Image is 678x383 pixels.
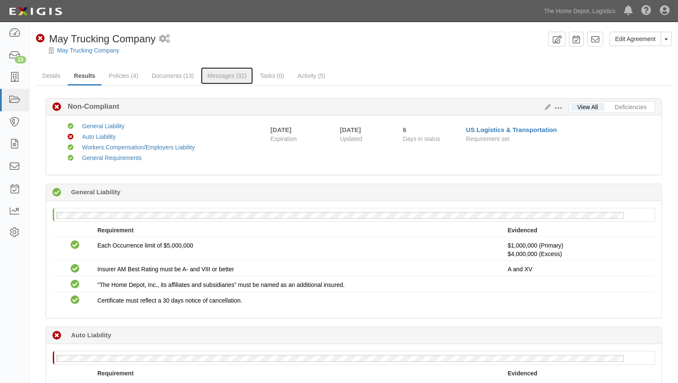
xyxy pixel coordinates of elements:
[508,241,649,258] p: $1,000,000 (Primary)
[36,67,67,84] a: Details
[36,32,156,46] div: May Trucking Company
[57,47,119,54] a: May Trucking Company
[36,34,45,43] i: Non-Compliant
[340,125,390,134] div: [DATE]
[82,123,124,130] a: General Liability
[508,265,649,273] p: A and XV
[609,103,653,111] a: Deficiencies
[71,296,80,305] i: Compliant
[403,135,440,142] span: Days in status
[508,251,562,257] span: Policy #EZXS3189574 Insurer: Evanston Insurance Company
[609,32,661,46] a: Edit Agreement
[145,67,200,84] a: Documents (13)
[15,56,26,63] div: 13
[71,331,111,339] b: Auto Liability
[52,188,61,197] i: Compliant 189 days (since 04/01/2025)
[71,241,80,250] i: Compliant
[641,6,651,16] i: Help Center - Complianz
[403,125,460,134] div: Since 10/01/2025
[540,3,620,19] a: The Home Depot, Logistics
[71,187,121,196] b: General Liability
[97,227,134,234] strong: Requirement
[102,67,144,84] a: Policies (4)
[340,135,362,142] span: Updated
[52,331,61,340] i: Non-Compliant 6 days (since 10/01/2025)
[97,370,134,377] strong: Requirement
[82,133,115,140] a: Auto Liability
[291,67,332,84] a: Activity (5)
[52,103,61,112] i: Non-Compliant
[508,370,537,377] strong: Evidenced
[68,155,74,161] i: Compliant
[97,281,345,288] span: "The Home Depot, Inc., its affiliates and subsidiaries" must be named as an additional insured.
[97,297,242,304] span: Certificate must reflect a 30 days notice of cancellation.
[466,135,510,142] span: Requirement set
[541,104,551,110] a: Edit Results
[508,227,537,234] strong: Evidenced
[71,265,80,273] i: Compliant
[71,280,80,289] i: Compliant
[270,135,333,143] span: Expiration
[82,154,142,161] a: General Requirements
[97,242,193,249] span: Each Occurrence limit of $5,000,000
[254,67,291,84] a: Tasks (0)
[49,33,156,44] span: May Trucking Company
[68,134,74,140] i: Non-Compliant
[68,124,74,130] i: Compliant
[82,144,195,151] a: Workers Compensation/Employers Liability
[6,4,65,19] img: logo-5460c22ac91f19d4615b14bd174203de0afe785f0fc80cf4dbbc73dc1793850b.png
[97,266,234,273] span: Insurer AM Best Rating must be A- and VIII or better
[571,103,604,111] a: View All
[68,145,74,151] i: Compliant
[270,125,291,134] div: [DATE]
[159,35,170,44] i: 2 scheduled workflows
[68,67,102,85] a: Results
[201,67,253,84] a: Messages (32)
[466,126,557,133] a: US Logistics & Transportation
[61,102,119,112] b: Non-Compliant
